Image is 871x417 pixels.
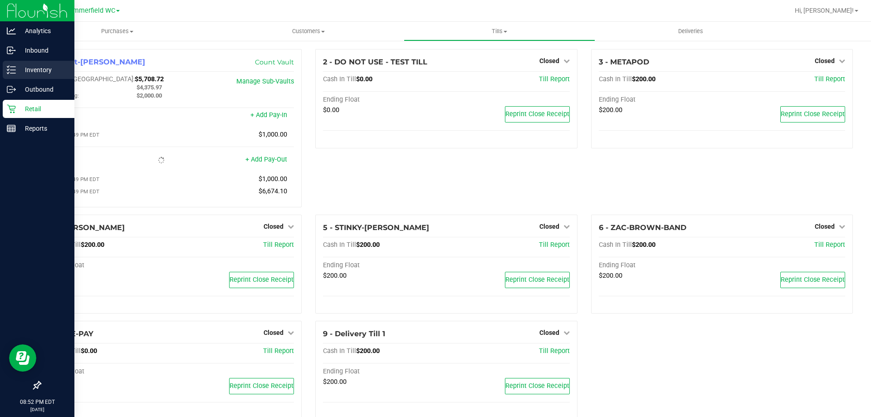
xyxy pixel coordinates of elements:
inline-svg: Inventory [7,65,16,74]
inline-svg: Outbound [7,85,16,94]
span: $6,674.10 [259,187,287,195]
span: $200.00 [632,241,656,249]
span: Closed [539,329,559,336]
span: Purchases [22,27,213,35]
span: Cash In Till [323,347,356,355]
a: Deliveries [595,22,786,41]
span: $200.00 [632,75,656,83]
inline-svg: Reports [7,124,16,133]
inline-svg: Analytics [7,26,16,35]
a: + Add Pay-Out [245,156,287,163]
p: [DATE] [4,406,70,413]
div: Ending Float [599,261,722,270]
span: Reprint Close Receipt [781,110,845,118]
a: Till Report [539,75,570,83]
div: Ending Float [323,368,446,376]
span: Cash In Till [323,75,356,83]
span: Closed [815,223,835,230]
span: Closed [264,223,284,230]
p: Reports [16,123,70,134]
span: Reprint Close Receipt [230,276,294,284]
span: $200.00 [356,347,380,355]
a: Till Report [814,241,845,249]
span: 5 - STINKY-[PERSON_NAME] [323,223,429,232]
span: $200.00 [599,106,622,114]
span: Closed [539,57,559,64]
span: Hi, [PERSON_NAME]! [795,7,854,14]
span: $2,000.00 [137,92,162,99]
p: Inbound [16,45,70,56]
span: $5,708.72 [135,75,164,83]
button: Reprint Close Receipt [780,272,845,288]
span: Reprint Close Receipt [505,382,569,390]
span: Cash In [GEOGRAPHIC_DATA]: [48,75,135,83]
a: + Add Pay-In [250,111,287,119]
a: Till Report [263,241,294,249]
a: Customers [213,22,404,41]
button: Reprint Close Receipt [505,272,570,288]
span: Cash In Till [323,241,356,249]
p: Outbound [16,84,70,95]
span: $0.00 [356,75,372,83]
span: Customers [213,27,403,35]
span: $0.00 [81,347,97,355]
a: Count Vault [255,58,294,66]
button: Reprint Close Receipt [229,272,294,288]
span: Closed [264,329,284,336]
a: Manage Sub-Vaults [236,78,294,85]
a: Till Report [263,347,294,355]
p: Retail [16,103,70,114]
span: 6 - ZAC-BROWN-BAND [599,223,686,232]
div: Ending Float [599,96,722,104]
button: Reprint Close Receipt [505,378,570,394]
span: Closed [539,223,559,230]
inline-svg: Inbound [7,46,16,55]
span: $0.00 [323,106,339,114]
div: Ending Float [48,261,171,270]
p: 08:52 PM EDT [4,398,70,406]
p: Inventory [16,64,70,75]
span: Cash In Till [599,241,632,249]
span: $200.00 [356,241,380,249]
span: 4 - [PERSON_NAME] [48,223,125,232]
a: Tills [404,22,595,41]
button: Reprint Close Receipt [780,106,845,123]
span: Closed [815,57,835,64]
span: $200.00 [323,272,347,280]
iframe: Resource center [9,344,36,372]
span: $200.00 [599,272,622,280]
span: $200.00 [81,241,104,249]
span: Reprint Close Receipt [781,276,845,284]
span: Reprint Close Receipt [230,382,294,390]
p: Analytics [16,25,70,36]
span: Reprint Close Receipt [505,276,569,284]
button: Reprint Close Receipt [505,106,570,123]
span: 9 - Delivery Till 1 [323,329,385,338]
span: $1,000.00 [259,131,287,138]
inline-svg: Retail [7,104,16,113]
span: $1,000.00 [259,175,287,183]
span: Cash In Till [599,75,632,83]
a: Till Report [539,241,570,249]
span: Reprint Close Receipt [505,110,569,118]
a: Till Report [539,347,570,355]
button: Reprint Close Receipt [229,378,294,394]
a: Till Report [814,75,845,83]
a: Purchases [22,22,213,41]
span: Deliveries [666,27,715,35]
div: Ending Float [323,261,446,270]
span: $200.00 [323,378,347,386]
span: $4,375.97 [137,84,162,91]
span: 3 - METAPOD [599,58,649,66]
span: Tills [404,27,594,35]
span: 2 - DO NOT USE - TEST TILL [323,58,427,66]
span: 1 - Vault-[PERSON_NAME] [48,58,145,66]
div: Ending Float [48,368,171,376]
